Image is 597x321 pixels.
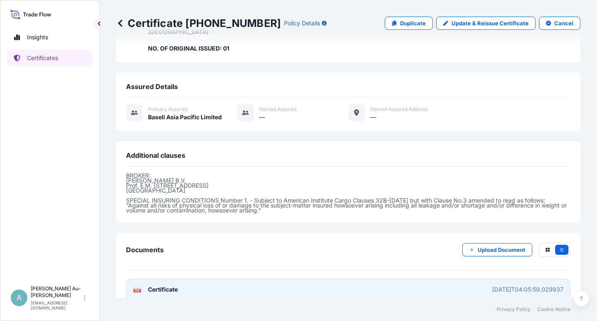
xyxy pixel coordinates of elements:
span: Primary assured [148,106,187,113]
span: Named Assured [259,106,296,113]
p: Certificates [27,54,58,62]
p: Insights [27,33,48,41]
p: [EMAIL_ADDRESS][DOMAIN_NAME] [31,300,82,310]
p: BROKER: [PERSON_NAME] B.V. Prof. E.M. [STREET_ADDRESS] [GEOGRAPHIC_DATA] SPECIAL INSURING CONDITI... [126,173,570,213]
p: [PERSON_NAME] Au-[PERSON_NAME] [31,285,82,299]
p: Update & Reissue Certificate [451,19,529,27]
a: Cookie Notice [537,306,570,313]
span: — [370,113,376,121]
text: PDF [135,289,140,292]
a: Certificates [7,50,92,66]
span: — [259,113,265,121]
div: [DATE]T04:05:59.029937 [492,285,563,294]
a: Privacy Policy [497,306,531,313]
span: Assured Details [126,82,178,91]
button: Upload Document [462,243,532,256]
a: Insights [7,29,92,46]
a: PDFCertificate[DATE]T04:05:59.029937 [126,279,570,300]
span: Additional clauses [126,151,185,159]
p: Cancel [554,19,573,27]
span: Certificate [148,285,178,294]
span: Named Assured Address [370,106,428,113]
span: Basell Asia Pacific Limited [148,113,222,121]
span: A [17,294,22,302]
p: Certificate [PHONE_NUMBER] [116,17,281,30]
span: Documents [126,246,164,254]
p: Upload Document [478,246,525,254]
a: Duplicate [385,17,433,30]
button: Cancel [539,17,580,30]
a: Update & Reissue Certificate [436,17,536,30]
p: Policy Details [284,19,320,27]
p: Duplicate [400,19,426,27]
